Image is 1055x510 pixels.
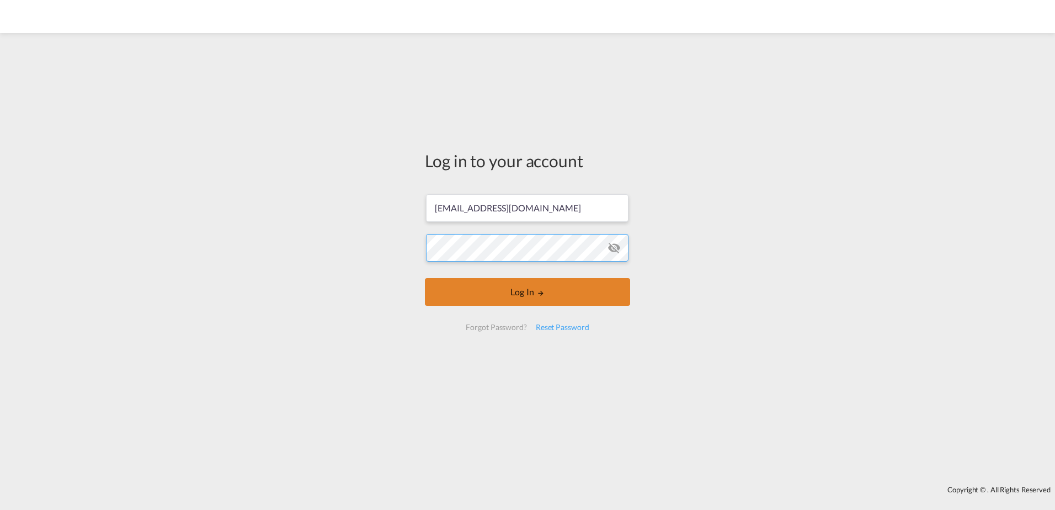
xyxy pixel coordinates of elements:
[426,194,628,222] input: Enter email/phone number
[425,278,630,306] button: LOGIN
[531,317,594,337] div: Reset Password
[608,241,621,254] md-icon: icon-eye-off
[461,317,531,337] div: Forgot Password?
[425,149,630,172] div: Log in to your account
